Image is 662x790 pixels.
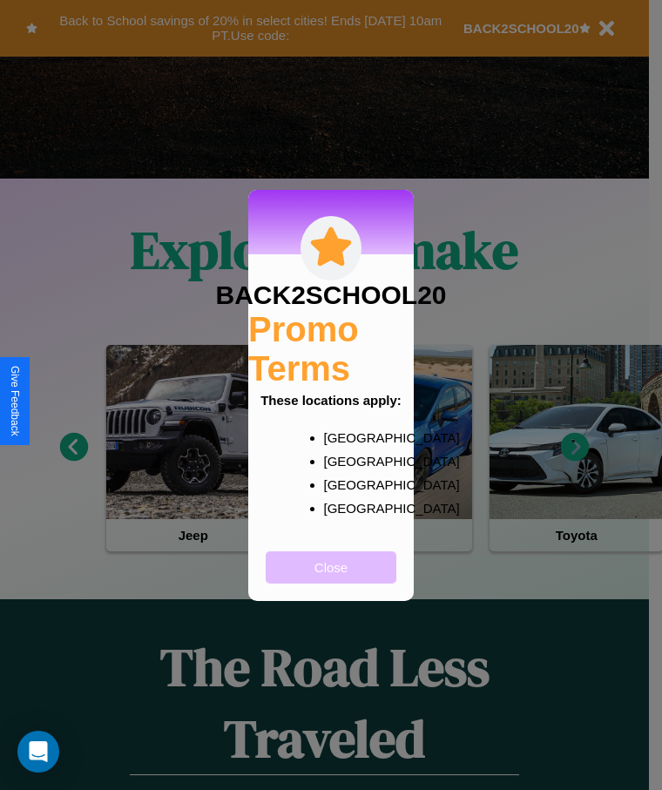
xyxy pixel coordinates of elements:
p: [GEOGRAPHIC_DATA] [324,473,374,496]
h2: Promo Terms [248,310,414,388]
div: Give Feedback [9,366,21,436]
b: These locations apply: [260,393,402,408]
div: Open Intercom Messenger [17,731,59,773]
button: Close [266,551,396,584]
p: [GEOGRAPHIC_DATA] [324,426,374,449]
p: [GEOGRAPHIC_DATA] [324,449,374,473]
p: [GEOGRAPHIC_DATA] [324,496,374,520]
h3: BACK2SCHOOL20 [215,280,446,310]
